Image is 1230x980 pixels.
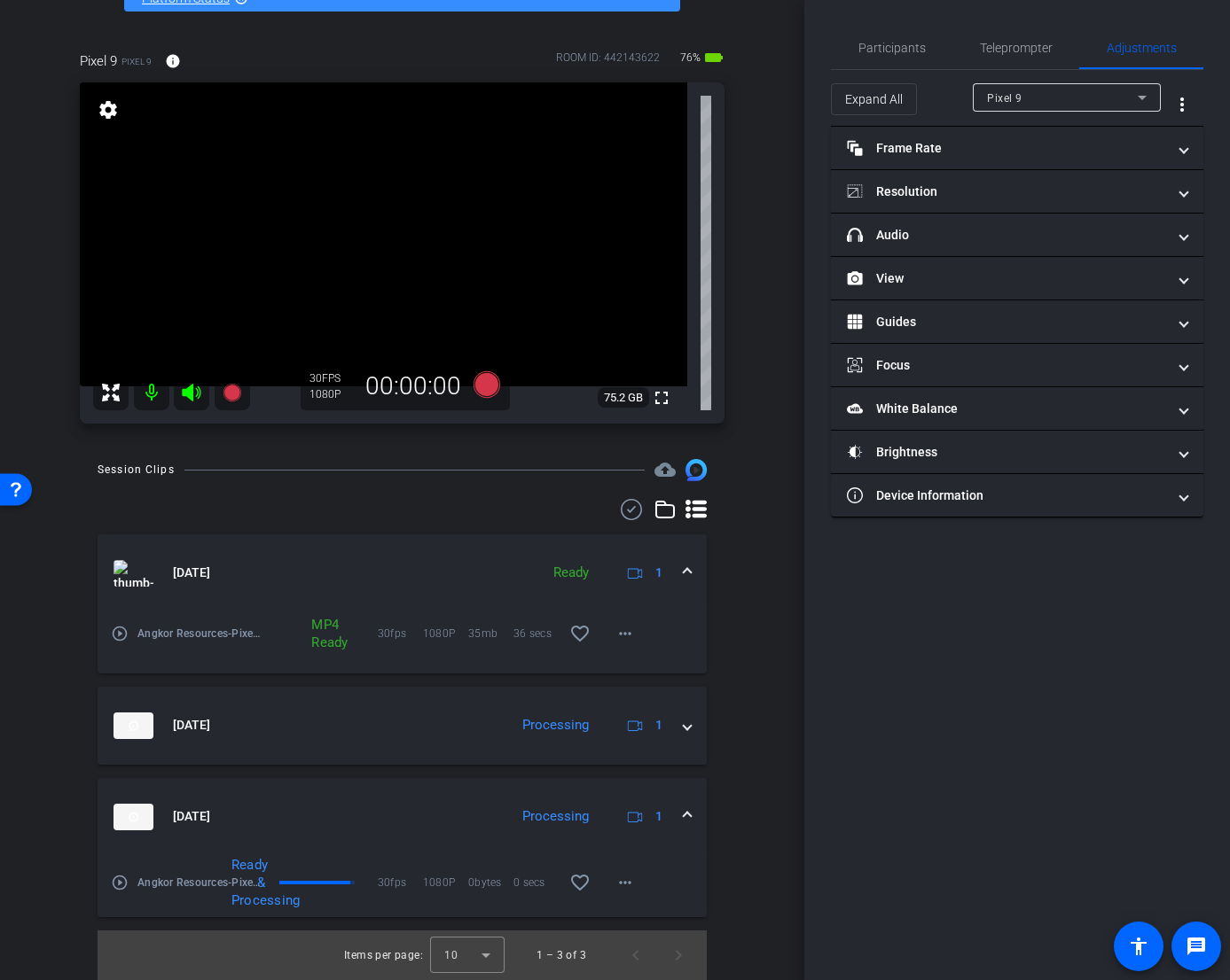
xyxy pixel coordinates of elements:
mat-expansion-panel-header: Brightness [831,431,1203,473]
span: 0 secs [513,874,559,891]
span: Pixel 9 [80,51,117,71]
span: [DATE] [173,716,210,735]
span: 76% [678,43,703,72]
img: thumb-nail [114,560,153,587]
span: 30fps [378,874,423,891]
mat-icon: more_horiz [615,872,636,893]
div: Session Clips [98,461,175,478]
span: Pixel 9 [987,92,1022,105]
mat-icon: more_horiz [615,623,636,644]
div: ROOM ID: 442143622 [556,50,660,75]
span: Pixel 9 [121,55,152,68]
span: Angkor Resources-Pixel 9-2025-09-15-10-19-38-036-0 [137,625,262,642]
span: Teleprompter [980,42,1053,54]
button: Expand All [831,83,917,115]
span: Expand All [845,82,903,116]
mat-panel-title: Brightness [847,443,1166,462]
span: FPS [322,372,341,385]
span: [DATE] [173,807,210,826]
div: 1 – 3 of 3 [537,946,586,964]
div: MP4 Ready [302,616,337,651]
span: [DATE] [173,564,210,582]
mat-expansion-panel-header: Frame Rate [831,127,1203,169]
span: 75.2 GB [598,387,649,408]
mat-panel-title: Focus [847,356,1166,375]
mat-icon: favorite_border [569,872,591,893]
div: Items per page: [344,946,423,964]
mat-expansion-panel-header: thumb-nail[DATE]Processing1 [98,778,707,856]
div: 30 [309,371,354,385]
mat-panel-title: View [847,269,1166,288]
img: thumb-nail [114,712,153,739]
div: 1080P [309,387,354,401]
span: 1080P [423,625,468,642]
mat-expansion-panel-header: Device Information [831,474,1203,517]
mat-expansion-panel-header: Resolution [831,170,1203,213]
mat-icon: fullscreen [651,387,672,408]
span: 30fps [378,625,423,642]
mat-icon: play_circle_outline [111,625,129,642]
span: 36 secs [513,625,559,642]
span: 1 [655,716,662,735]
mat-icon: info [165,53,181,69]
img: thumb-nail [114,804,153,830]
button: Next page [657,934,700,976]
div: Ready & Processing [223,856,274,909]
mat-expansion-panel-header: White Balance [831,387,1203,430]
mat-expansion-panel-header: thumb-nail[DATE]Processing1 [98,687,707,765]
mat-panel-title: Device Information [847,486,1166,505]
span: 0bytes [468,874,513,891]
div: Processing [513,806,598,827]
span: 35mb [468,625,513,642]
div: 00:00:00 [354,371,473,401]
mat-panel-title: Resolution [847,183,1166,201]
mat-panel-title: White Balance [847,400,1166,418]
mat-icon: cloud_upload [654,459,676,480]
button: Previous page [615,934,657,976]
mat-icon: battery_std [703,47,725,68]
mat-expansion-panel-header: View [831,257,1203,299]
span: Adjustments [1107,42,1177,54]
mat-icon: more_vert [1171,94,1193,115]
mat-panel-title: Guides [847,313,1166,331]
span: Destinations for your clips [654,459,676,480]
mat-panel-title: Frame Rate [847,139,1166,158]
mat-icon: play_circle_outline [111,874,129,891]
div: Processing [513,715,598,735]
span: Participants [858,42,926,54]
span: Angkor Resources-Pixel 9-2025-09-15-10-04-23-671-0 [137,874,262,891]
button: More Options for Adjustments Panel [1161,83,1203,126]
div: Ready [544,563,598,583]
mat-icon: message [1186,936,1207,957]
span: 1080P [423,874,468,891]
mat-expansion-panel-header: Focus [831,344,1203,386]
mat-icon: accessibility [1128,936,1149,957]
mat-expansion-panel-header: thumb-nail[DATE]Ready1 [98,534,707,612]
mat-expansion-panel-header: Audio [831,214,1203,256]
span: 1 [655,564,662,582]
mat-icon: settings [96,99,121,121]
mat-expansion-panel-header: Guides [831,300,1203,343]
mat-icon: favorite_border [569,623,591,644]
img: Session clips [686,459,707,480]
span: 1 [655,807,662,826]
mat-panel-title: Audio [847,226,1166,245]
div: thumb-nail[DATE]Processing1 [98,856,707,917]
div: thumb-nail[DATE]Ready1 [98,612,707,673]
